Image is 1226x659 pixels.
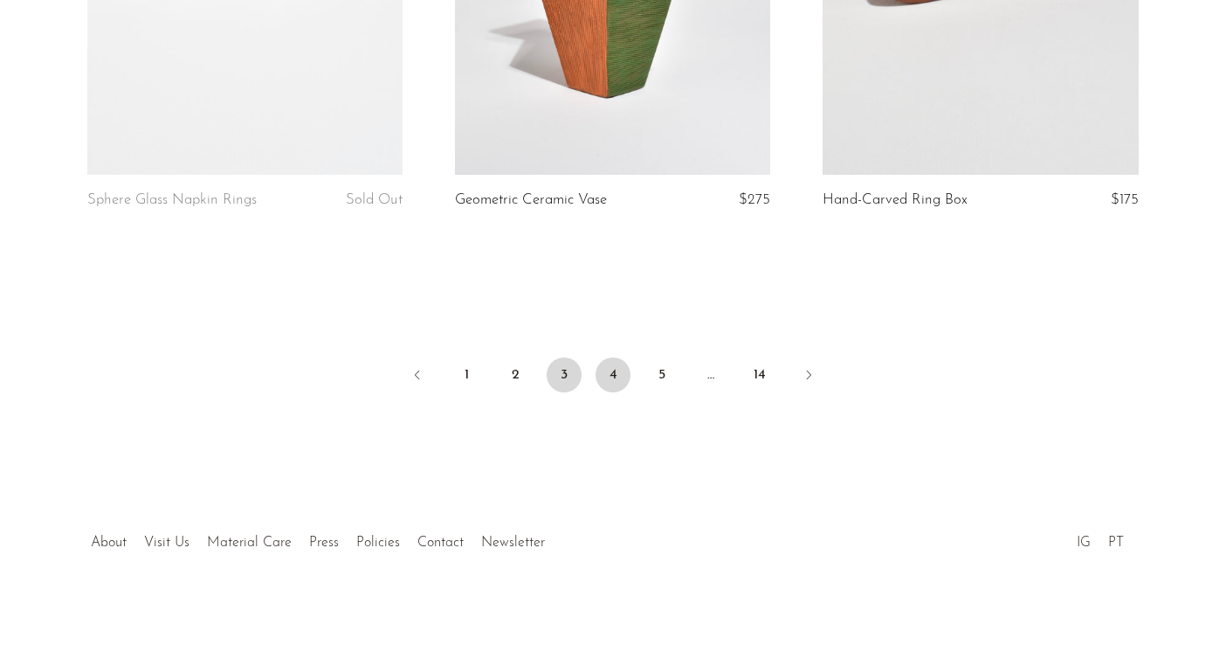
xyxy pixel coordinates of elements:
[693,357,728,392] span: …
[547,357,582,392] span: 3
[823,192,968,208] a: Hand-Carved Ring Box
[1108,536,1124,550] a: PT
[356,536,400,550] a: Policies
[1077,536,1091,550] a: IG
[739,192,770,207] span: $275
[449,357,484,392] a: 1
[1068,522,1133,555] ul: Social Medias
[596,357,630,392] a: 4
[82,522,554,555] ul: Quick links
[791,357,826,396] a: Next
[207,536,292,550] a: Material Care
[400,357,435,396] a: Previous
[144,536,189,550] a: Visit Us
[91,536,127,550] a: About
[346,192,403,207] span: Sold Out
[87,192,257,208] a: Sphere Glass Napkin Rings
[498,357,533,392] a: 2
[742,357,777,392] a: 14
[417,536,464,550] a: Contact
[1111,192,1139,207] span: $175
[309,536,339,550] a: Press
[455,192,607,208] a: Geometric Ceramic Vase
[644,357,679,392] a: 5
